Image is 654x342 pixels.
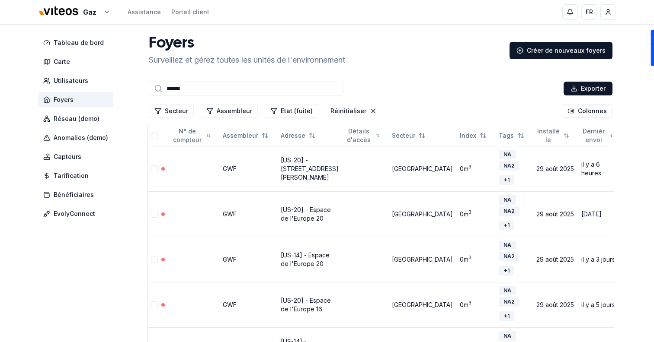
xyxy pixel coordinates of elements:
[38,92,117,108] a: Foyers
[38,149,117,165] a: Capteurs
[201,104,258,118] button: Filtrer les lignes
[54,171,89,180] span: Tarification
[38,3,110,22] button: Gaz
[340,129,385,142] button: Not sorted. Click to sort ascending.
[536,127,560,144] span: Installé le
[223,131,258,140] span: Assembleur
[83,7,96,17] span: Gaz
[151,301,158,308] button: Sélectionner la ligne
[576,129,619,142] button: Sorted descending. Click to sort ascending.
[468,255,471,260] sup: 3
[499,252,519,261] div: NA2
[265,104,318,118] button: Filtrer les lignes
[578,237,622,282] td: il y a 3 jours
[460,301,492,309] div: 0 m
[578,191,622,237] td: [DATE]
[219,191,277,237] td: GWF
[346,127,372,144] span: Détails d'accès
[499,195,516,205] div: NA
[149,104,194,118] button: Filtrer les lignes
[388,237,456,282] td: [GEOGRAPHIC_DATA]
[578,146,622,191] td: il y a 6 heures
[499,172,514,188] button: +1
[54,190,94,199] span: Bénéficiaires
[281,131,305,140] span: Adresse
[171,8,209,16] a: Portail client
[54,57,70,66] span: Carte
[499,175,514,185] div: + 1
[167,129,216,142] button: Not sorted. Click to sort ascending.
[281,251,330,267] a: [US-14] - Espace de l'Europe 20
[388,146,456,191] td: [GEOGRAPHIC_DATA]
[149,54,345,66] p: Surveillez et gérez toutes les unités de l'environnement
[564,82,612,95] button: Exporter
[468,209,471,215] sup: 3
[578,282,622,327] td: il y a 5 jours
[38,187,117,203] a: Bénéficiaires
[460,165,492,173] div: 0 m
[499,218,514,233] button: +1
[533,191,578,237] td: 29 août 2025
[499,311,514,321] div: + 1
[219,146,277,191] td: GWF
[38,1,80,22] img: Viteos - Gaz Logo
[151,211,158,218] button: Sélectionner la ligne
[460,210,492,218] div: 0 m
[38,35,117,51] a: Tableau de bord
[54,38,104,47] span: Tableau de bord
[468,164,471,170] sup: 3
[281,156,339,181] a: [US-20] - [STREET_ADDRESS][PERSON_NAME]
[531,129,574,142] button: Not sorted. Click to sort ascending.
[218,129,274,142] button: Not sorted. Click to sort ascending.
[54,76,88,85] span: Utilisateurs
[499,297,519,307] div: NA2
[149,35,345,52] h1: Foyers
[219,237,277,282] td: GWF
[54,152,81,161] span: Capteurs
[38,54,117,70] a: Carte
[38,168,117,184] a: Tarification
[151,256,158,263] button: Sélectionner la ligne
[38,111,117,127] a: Réseau (demo)
[499,286,516,295] div: NA
[581,4,597,20] button: FR
[325,104,382,118] button: Réinitialiser les filtres
[499,131,514,140] span: Tags
[499,150,516,159] div: NA
[499,241,516,250] div: NA
[533,146,578,191] td: 29 août 2025
[276,129,321,142] button: Not sorted. Click to sort ascending.
[510,42,612,59] a: Créer de nouveaux foyers
[172,127,203,144] span: N° de compteur
[38,73,117,89] a: Utilisateurs
[128,8,161,16] a: Assistance
[54,133,108,142] span: Anomalies (demo)
[581,127,606,144] span: Dernièr envoi
[281,297,331,313] a: [US-20] - Espace de l'Europe 16
[499,263,514,279] button: +1
[499,331,516,341] div: NA
[499,221,514,230] div: + 1
[499,266,514,275] div: + 1
[281,206,331,222] a: [US-20] - Espace de l'Europe 20
[468,300,471,306] sup: 3
[151,165,158,172] button: Sélectionner la ligne
[219,282,277,327] td: GWF
[499,308,514,324] button: +1
[455,129,492,142] button: Not sorted. Click to sort ascending.
[460,255,492,264] div: 0 m
[586,8,593,16] span: FR
[494,129,529,142] button: Not sorted. Click to sort ascending.
[151,132,158,139] button: Tout sélectionner
[460,131,476,140] span: Index
[54,95,74,104] span: Foyers
[38,130,117,146] a: Anomalies (demo)
[499,206,519,216] div: NA2
[499,161,519,171] div: NA2
[388,282,456,327] td: [GEOGRAPHIC_DATA]
[533,282,578,327] td: 29 août 2025
[38,206,117,222] a: EvolyConnect
[533,237,578,282] td: 29 août 2025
